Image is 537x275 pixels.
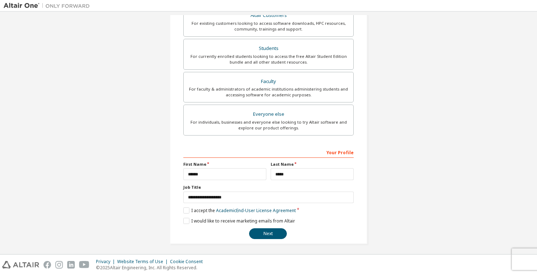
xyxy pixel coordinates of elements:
[271,161,354,167] label: Last Name
[183,146,354,158] div: Your Profile
[79,261,89,269] img: youtube.svg
[188,109,349,119] div: Everyone else
[183,218,295,224] label: I would like to receive marketing emails from Altair
[249,228,287,239] button: Next
[183,161,266,167] label: First Name
[188,43,349,54] div: Students
[216,207,296,214] a: Academic End-User License Agreement
[43,261,51,269] img: facebook.svg
[188,20,349,32] div: For existing customers looking to access software downloads, HPC resources, community, trainings ...
[183,207,296,214] label: I accept the
[188,54,349,65] div: For currently enrolled students looking to access the free Altair Student Edition bundle and all ...
[4,2,93,9] img: Altair One
[96,265,207,271] p: © 2025 Altair Engineering, Inc. All Rights Reserved.
[67,261,75,269] img: linkedin.svg
[183,184,354,190] label: Job Title
[2,261,39,269] img: altair_logo.svg
[96,259,117,265] div: Privacy
[117,259,170,265] div: Website Terms of Use
[188,77,349,87] div: Faculty
[170,259,207,265] div: Cookie Consent
[55,261,63,269] img: instagram.svg
[188,119,349,131] div: For individuals, businesses and everyone else looking to try Altair software and explore our prod...
[188,86,349,98] div: For faculty & administrators of academic institutions administering students and accessing softwa...
[188,10,349,20] div: Altair Customers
